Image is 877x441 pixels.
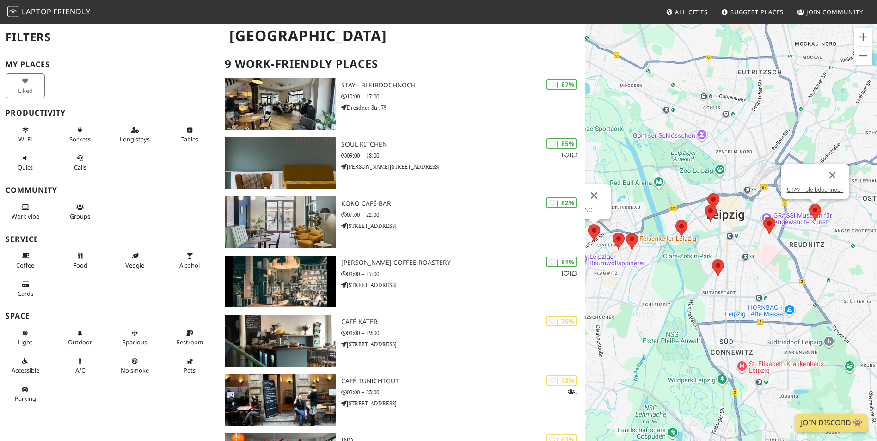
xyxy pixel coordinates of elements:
h3: Community [6,186,214,195]
span: Group tables [70,212,90,220]
p: [PERSON_NAME][STREET_ADDRESS] [341,162,585,171]
span: Natural light [18,338,32,346]
h3: Service [6,235,214,244]
span: Quiet [18,163,33,171]
div: | 72% [546,375,577,386]
h2: 9 Work-Friendly Places [225,50,579,78]
button: A/C [61,354,100,378]
span: People working [12,212,39,220]
button: Vergrößern [854,28,872,46]
h3: [PERSON_NAME] Coffee Roastery [341,259,585,267]
a: koko café-bar | 82% koko café-bar 07:00 – 22:00 [STREET_ADDRESS] [219,196,584,248]
div: | 87% [546,79,577,90]
p: 1 [568,387,577,396]
a: Café Tunichtgut | 72% 1 Café Tunichtgut 09:00 – 23:00 [STREET_ADDRESS] [219,374,584,426]
span: Food [73,261,87,269]
button: Schließen [583,184,605,207]
p: Dresdner Str. 79 [341,103,585,112]
span: Friendly [53,6,90,17]
span: Stable Wi-Fi [18,135,32,143]
h3: Productivity [6,109,214,117]
p: [STREET_ADDRESS] [341,399,585,408]
h3: Café Tunichtgut [341,377,585,385]
button: Alcohol [170,248,209,273]
p: [STREET_ADDRESS] [341,340,585,349]
button: Schließen [821,164,843,186]
span: Join Community [806,8,863,16]
span: Accessible [12,366,39,374]
span: Suggest Places [730,8,784,16]
span: Pet friendly [184,366,196,374]
p: 09:00 – 17:00 [341,269,585,278]
p: [STREET_ADDRESS] [341,221,585,230]
button: Quiet [6,151,45,175]
button: Light [6,325,45,350]
button: Accessible [6,354,45,378]
span: Laptop [22,6,52,17]
span: Air conditioned [75,366,85,374]
span: Spacious [123,338,147,346]
span: Coffee [16,261,34,269]
p: 07:00 – 22:00 [341,210,585,219]
button: Coffee [6,248,45,273]
button: Wi-Fi [6,122,45,147]
a: soul kitchen | 85% 11 soul kitchen 09:00 – 18:00 [PERSON_NAME][STREET_ADDRESS] [219,137,584,189]
h3: koko café-bar [341,200,585,208]
a: INO [583,207,593,214]
p: 09:00 – 18:00 [341,151,585,160]
a: Café Kater | 76% Café Kater 09:00 – 19:00 [STREET_ADDRESS] [219,315,584,367]
img: Franz Morish Coffee Roastery [225,256,335,307]
button: Food [61,248,100,273]
span: Outdoor area [68,338,92,346]
div: | 81% [546,257,577,267]
span: Restroom [176,338,203,346]
p: 09:00 – 19:00 [341,329,585,337]
img: STAY - bleibdochnoch [225,78,335,130]
div: | 82% [546,197,577,208]
span: Long stays [120,135,150,143]
button: No smoke [115,354,154,378]
h3: Space [6,312,214,320]
span: Video/audio calls [74,163,86,171]
a: Suggest Places [718,4,788,20]
button: Spacious [115,325,154,350]
div: | 85% [546,138,577,149]
span: Smoke free [121,366,149,374]
div: | 76% [546,316,577,326]
p: 09:00 – 23:00 [341,388,585,397]
img: Café Tunichtgut [225,374,335,426]
a: Franz Morish Coffee Roastery | 81% 11 [PERSON_NAME] Coffee Roastery 09:00 – 17:00 [STREET_ADDRESS] [219,256,584,307]
h3: STAY - bleibdochnoch [341,81,585,89]
span: Alcohol [179,261,200,269]
button: Veggie [115,248,154,273]
span: Power sockets [69,135,91,143]
button: Outdoor [61,325,100,350]
button: Tables [170,122,209,147]
a: All Cities [662,4,711,20]
button: Verkleinern [854,47,872,65]
p: 1 1 [561,269,577,278]
span: Work-friendly tables [181,135,198,143]
button: Cards [6,276,45,301]
h2: Filters [6,23,214,51]
h1: [GEOGRAPHIC_DATA] [222,23,583,49]
p: [STREET_ADDRESS] [341,281,585,289]
button: Pets [170,354,209,378]
a: STAY - bleibdochnoch | 87% STAY - bleibdochnoch 10:00 – 17:00 Dresdner Str. 79 [219,78,584,130]
a: Join Community [793,4,867,20]
button: Work vibe [6,200,45,224]
span: Credit cards [18,289,33,298]
a: LaptopFriendly LaptopFriendly [7,4,91,20]
h3: My Places [6,60,214,69]
button: Sockets [61,122,100,147]
span: All Cities [675,8,708,16]
img: LaptopFriendly [7,6,18,17]
p: 1 1 [561,151,577,159]
img: Café Kater [225,315,335,367]
button: Calls [61,151,100,175]
button: Restroom [170,325,209,350]
button: Parking [6,382,45,406]
h3: Café Kater [341,318,585,326]
button: Groups [61,200,100,224]
h3: soul kitchen [341,141,585,148]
